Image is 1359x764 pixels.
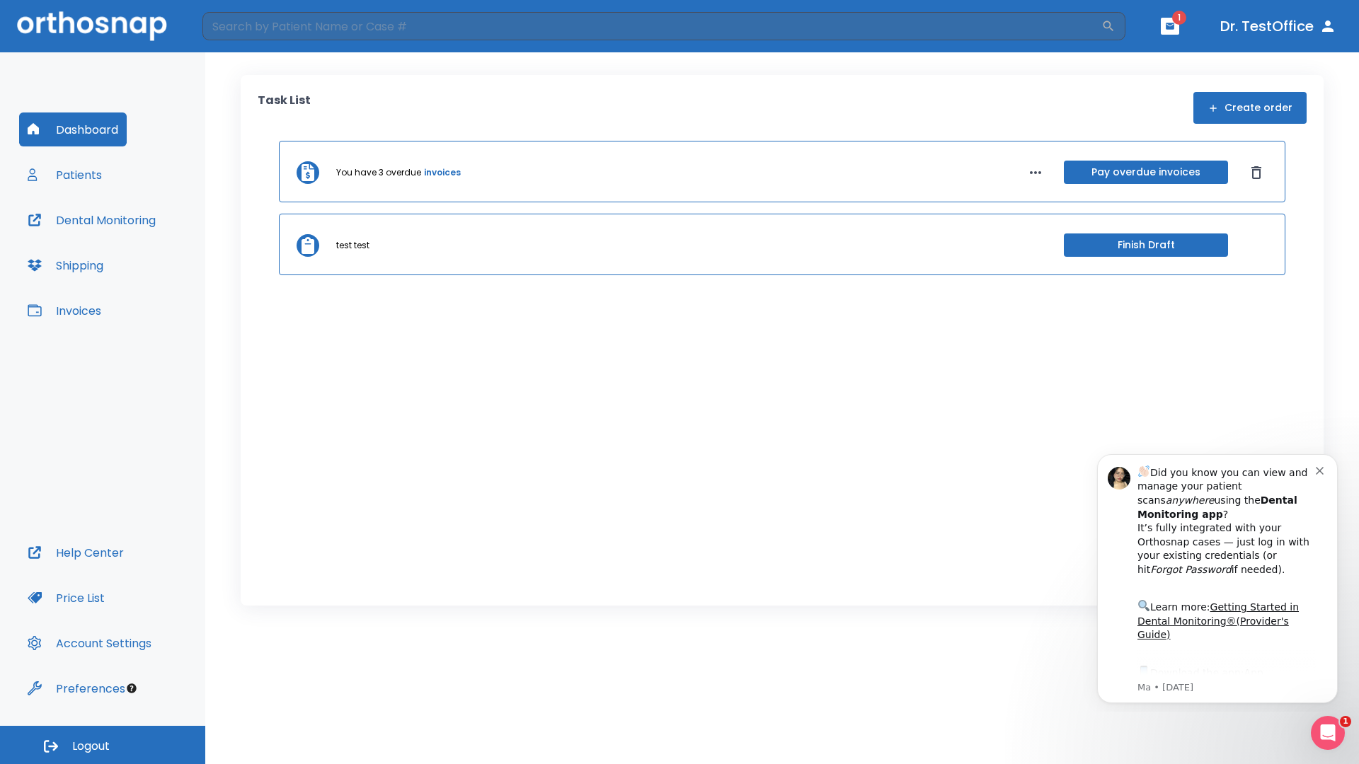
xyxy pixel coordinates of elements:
[1172,11,1186,25] span: 1
[424,166,461,179] a: invoices
[240,22,251,33] button: Dismiss notification
[1245,161,1268,184] button: Dismiss
[336,239,369,252] p: test test
[258,92,311,124] p: Task List
[1064,161,1228,184] button: Pay overdue invoices
[62,226,188,251] a: App Store
[17,11,167,40] img: Orthosnap
[1215,13,1342,39] button: Dr. TestOffice
[62,222,240,294] div: Download the app: | ​ Let us know if you need help getting started!
[1340,716,1351,727] span: 1
[202,12,1101,40] input: Search by Patient Name or Case #
[1193,92,1307,124] button: Create order
[19,294,110,328] button: Invoices
[62,240,240,253] p: Message from Ma, sent 7w ago
[19,581,113,615] button: Price List
[1064,233,1228,257] button: Finish Draft
[19,626,160,660] button: Account Settings
[125,682,138,695] div: Tooltip anchor
[19,536,132,569] button: Help Center
[1311,716,1345,750] iframe: Intercom live chat
[19,112,127,146] button: Dashboard
[336,166,421,179] p: You have 3 overdue
[19,671,134,705] button: Preferences
[19,158,110,192] button: Patients
[19,203,164,237] button: Dental Monitoring
[1076,441,1359,712] iframe: Intercom notifications message
[19,248,112,282] button: Shipping
[72,739,110,754] span: Logout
